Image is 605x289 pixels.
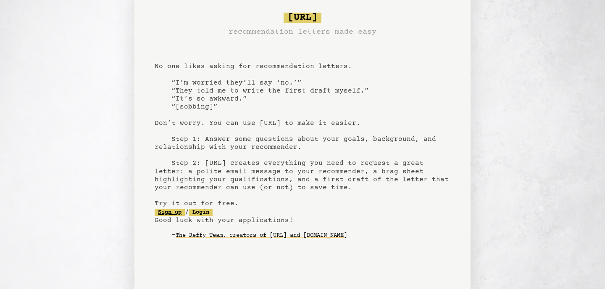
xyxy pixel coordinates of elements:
span: [URL] [284,13,321,23]
a: The Reffy Team, creators of [URL] and [DOMAIN_NAME] [176,229,347,242]
div: - [171,231,450,240]
a: Sign up [155,209,185,216]
h3: recommendation letters made easy [229,26,376,38]
a: Login [189,209,213,216]
pre: No one likes asking for recommendation letters. “I’m worried they’ll say ‘no.’” “They told me to ... [155,9,450,256]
